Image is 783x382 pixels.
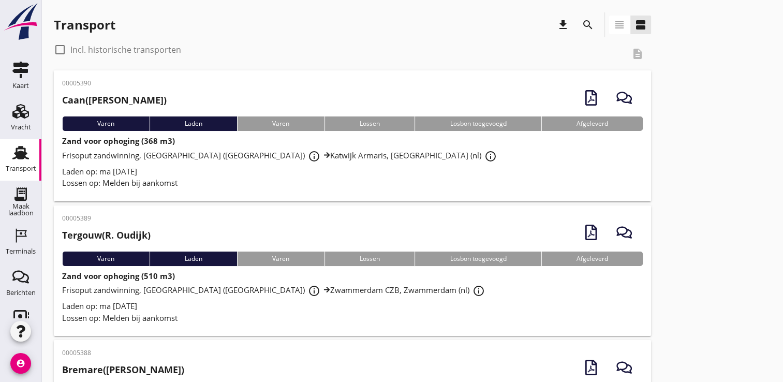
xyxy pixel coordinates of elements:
span: Frisoput zandwinning, [GEOGRAPHIC_DATA] ([GEOGRAPHIC_DATA]) Katwijk Armaris, [GEOGRAPHIC_DATA] (nl) [62,150,500,160]
strong: Tergouw [62,229,102,241]
h2: (R. Oudijk) [62,228,151,242]
div: Transport [54,17,115,33]
label: Incl. historische transporten [70,45,181,55]
div: Vracht [11,124,31,130]
div: Losbon toegevoegd [415,252,541,266]
i: info_outline [472,285,485,297]
i: view_headline [613,19,626,31]
div: Afgeleverd [541,252,643,266]
strong: Zand voor ophoging (368 m3) [62,136,175,146]
a: 00005389Tergouw(R. Oudijk)VarenLadenVarenLossenLosbon toegevoegdAfgeleverdZand voor ophoging (510... [54,205,651,336]
span: Laden op: ma [DATE] [62,301,137,311]
p: 00005389 [62,214,151,223]
p: 00005390 [62,79,167,88]
p: 00005388 [62,348,184,358]
h2: ([PERSON_NAME]) [62,363,184,377]
div: Afgeleverd [541,116,643,131]
img: logo-small.a267ee39.svg [2,3,39,41]
span: Frisoput zandwinning, [GEOGRAPHIC_DATA] ([GEOGRAPHIC_DATA]) Zwammerdam CZB, Zwammerdam (nl) [62,285,488,295]
div: Laden [150,252,238,266]
span: Lossen op: Melden bij aankomst [62,178,178,188]
span: Laden op: ma [DATE] [62,166,137,177]
div: Laden [150,116,238,131]
div: Varen [62,252,150,266]
a: 00005390Caan([PERSON_NAME])VarenLadenVarenLossenLosbon toegevoegdAfgeleverdZand voor ophoging (36... [54,70,651,201]
div: Lossen [324,116,415,131]
div: Terminals [6,248,36,255]
div: Varen [62,116,150,131]
i: download [557,19,569,31]
i: info_outline [484,150,497,163]
strong: Caan [62,94,85,106]
span: Lossen op: Melden bij aankomst [62,313,178,323]
strong: Bremare [62,363,103,376]
i: view_agenda [634,19,647,31]
div: Berichten [6,289,36,296]
div: Varen [237,252,324,266]
h2: ([PERSON_NAME]) [62,93,167,107]
div: Lossen [324,252,415,266]
div: Varen [237,116,324,131]
strong: Zand voor ophoging (510 m3) [62,271,175,281]
div: Losbon toegevoegd [415,116,541,131]
div: Kaart [12,82,29,89]
i: info_outline [308,150,320,163]
i: search [582,19,594,31]
div: Transport [6,165,36,172]
i: info_outline [308,285,320,297]
i: account_circle [10,353,31,374]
